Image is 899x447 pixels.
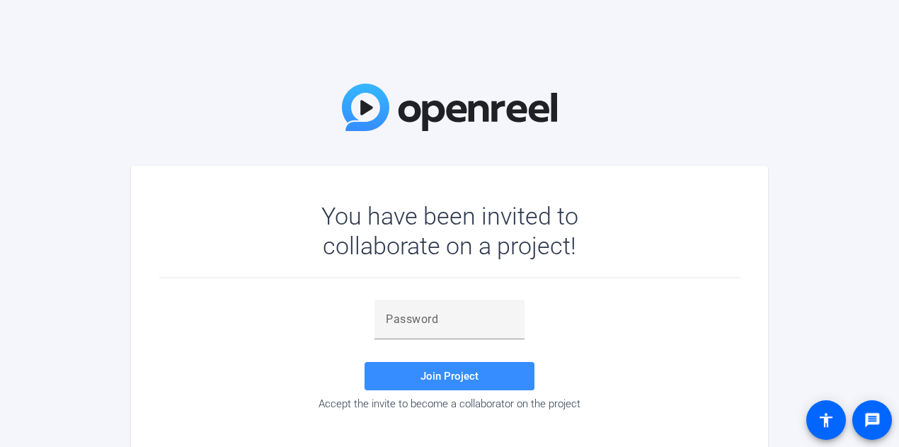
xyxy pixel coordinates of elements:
div: You have been invited to collaborate on a project! [280,201,619,261]
mat-icon: accessibility [818,412,835,429]
span: Join Project [420,370,479,383]
div: Accept the invite to become a collaborator on the project [159,397,740,410]
button: Join Project [365,362,534,390]
mat-icon: message [864,412,881,429]
img: OpenReel Logo [342,84,557,131]
input: Password [386,311,513,328]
